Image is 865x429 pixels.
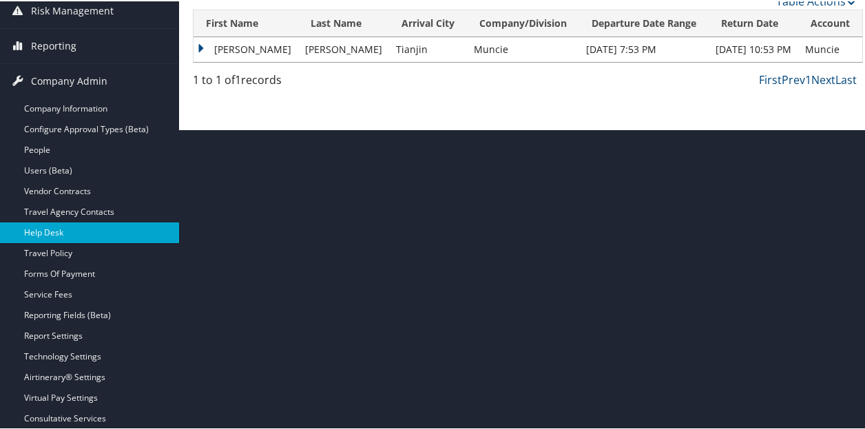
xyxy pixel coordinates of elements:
[298,9,389,36] th: Last Name: activate to sort column ascending
[579,36,709,61] td: [DATE] 7:53 PM
[579,9,709,36] th: Departure Date Range: activate to sort column ascending
[194,9,298,36] th: First Name: activate to sort column ascending
[194,36,298,61] td: [PERSON_NAME]
[782,71,805,86] a: Prev
[298,36,389,61] td: [PERSON_NAME]
[467,9,579,36] th: Company/Division
[798,36,862,61] td: Muncie
[31,63,107,97] span: Company Admin
[759,71,782,86] a: First
[805,71,811,86] a: 1
[235,71,241,86] span: 1
[709,36,798,61] td: [DATE] 10:53 PM
[31,28,76,62] span: Reporting
[709,9,798,36] th: Return Date: activate to sort column ascending
[798,9,862,36] th: Account: activate to sort column ascending
[193,70,344,94] div: 1 to 1 of records
[835,71,857,86] a: Last
[467,36,579,61] td: Muncie
[389,9,467,36] th: Arrival City: activate to sort column ascending
[389,36,467,61] td: Tianjin
[811,71,835,86] a: Next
